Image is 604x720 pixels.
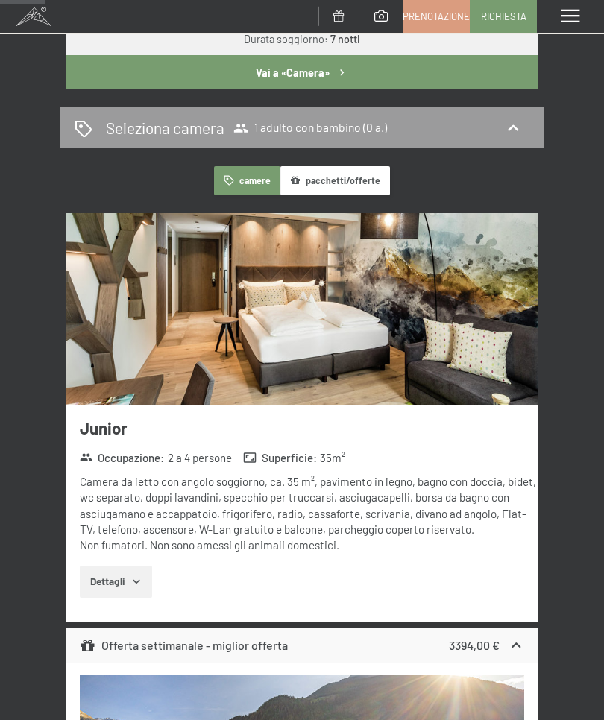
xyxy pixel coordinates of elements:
button: Vai a «Camera» [66,55,538,89]
b: 7 notti [330,33,360,45]
button: Dettagli [80,566,152,599]
span: 35 m² [320,450,345,466]
div: Offerta settimanale - miglior offerta [80,637,288,654]
strong: Superficie : [243,450,317,466]
h2: Seleziona camera [106,117,224,139]
div: Durata soggiorno: [244,32,360,47]
button: camere [214,166,280,195]
strong: 3394,00 € [449,638,500,652]
span: 1 adulto con bambino (0 a.) [233,121,387,136]
h3: Junior [80,417,538,440]
div: Camera da letto con angolo soggiorno, ca. 35 m², pavimento in legno, bagno con doccia, bidet, wc ... [80,474,538,553]
span: 2 a 4 persone [168,450,232,466]
strong: Occupazione : [80,450,165,466]
div: Offerta settimanale - miglior offerta3394,00 € [66,628,538,663]
span: Prenotazione [403,10,470,23]
span: Richiesta [481,10,526,23]
a: Prenotazione [403,1,469,32]
a: Richiesta [471,1,536,32]
button: pacchetti/offerte [280,166,390,195]
img: mss_renderimg.php [66,213,538,405]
